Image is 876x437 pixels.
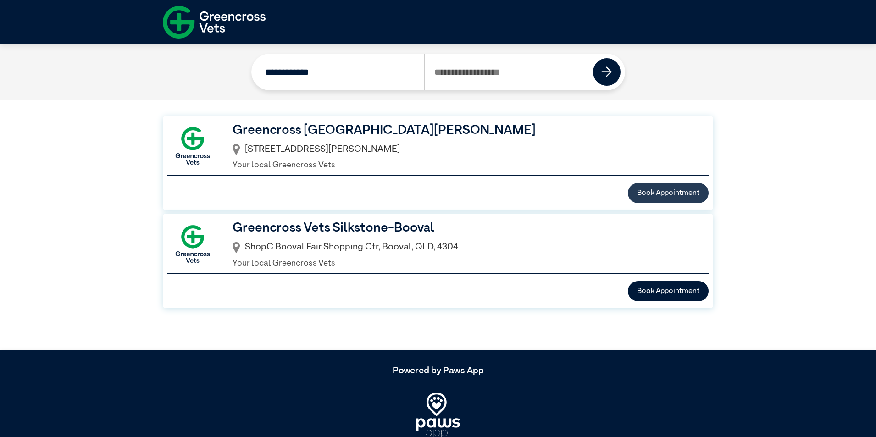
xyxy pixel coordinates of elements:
[233,257,694,270] p: Your local Greencross Vets
[233,140,694,160] div: [STREET_ADDRESS][PERSON_NAME]
[167,121,218,171] img: GX-Square.png
[163,2,266,42] img: f-logo
[233,238,694,257] div: ShopC Booval Fair Shopping Ctr, Booval, QLD, 4304
[628,183,709,203] button: Book Appointment
[233,121,694,140] h3: Greencross [GEOGRAPHIC_DATA][PERSON_NAME]
[424,54,593,90] input: Search by Postcode
[167,219,218,269] img: GX-Square.png
[163,365,713,376] h5: Powered by Paws App
[233,218,694,238] h3: Greencross Vets Silkstone-Booval
[256,54,425,90] input: Search by Clinic Name
[233,159,694,171] p: Your local Greencross Vets
[601,66,612,77] img: icon-right
[628,281,709,301] button: Book Appointment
